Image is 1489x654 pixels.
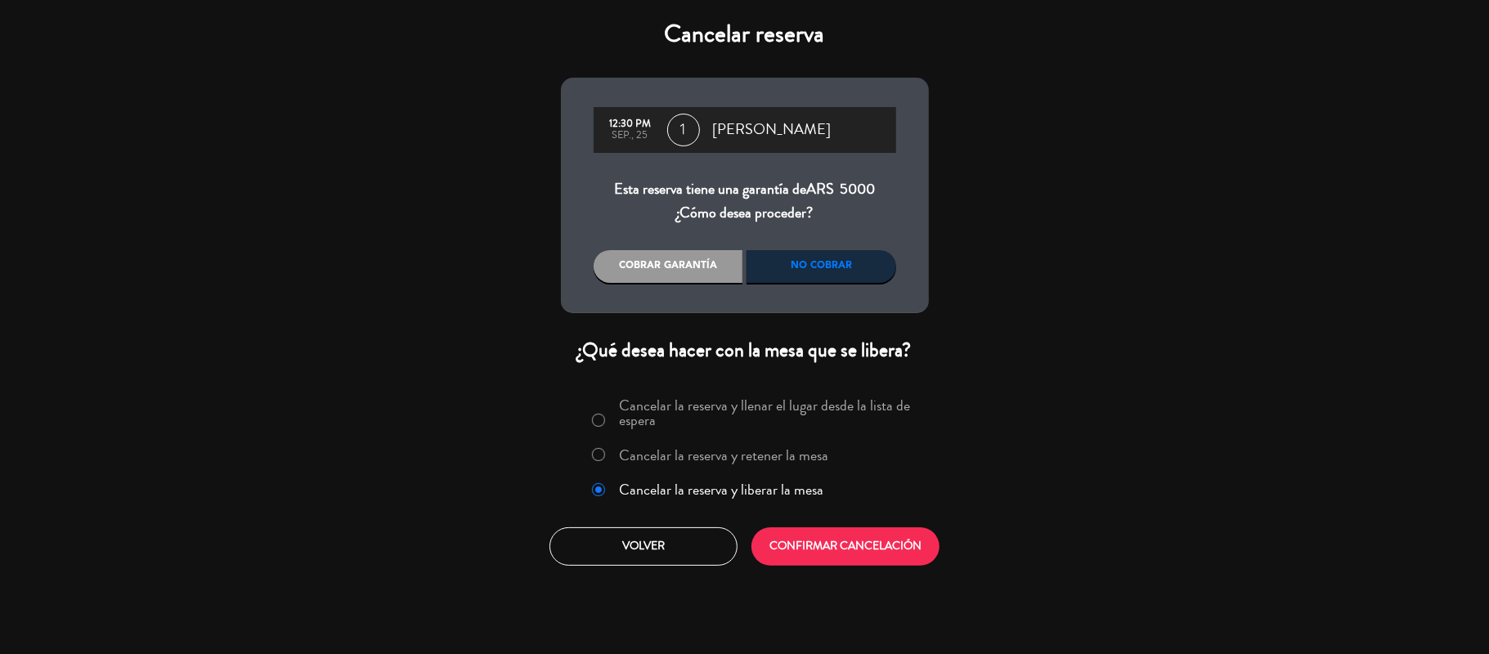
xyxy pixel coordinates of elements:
span: 1 [667,114,700,146]
button: Volver [549,527,738,566]
span: [PERSON_NAME] [713,118,832,142]
span: ARS [806,178,834,199]
div: 12:30 PM [602,119,659,130]
label: Cancelar la reserva y liberar la mesa [619,482,823,497]
div: sep., 25 [602,130,659,141]
label: Cancelar la reserva y retener la mesa [619,448,828,463]
h4: Cancelar reserva [561,20,929,49]
div: ¿Qué desea hacer con la mesa que se libera? [561,338,929,363]
div: Cobrar garantía [594,250,743,283]
div: Esta reserva tiene una garantía de ¿Cómo desea proceder? [594,177,896,226]
div: No cobrar [747,250,896,283]
button: CONFIRMAR CANCELACIÓN [751,527,940,566]
label: Cancelar la reserva y llenar el lugar desde la lista de espera [619,398,918,428]
span: 5000 [840,178,875,199]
